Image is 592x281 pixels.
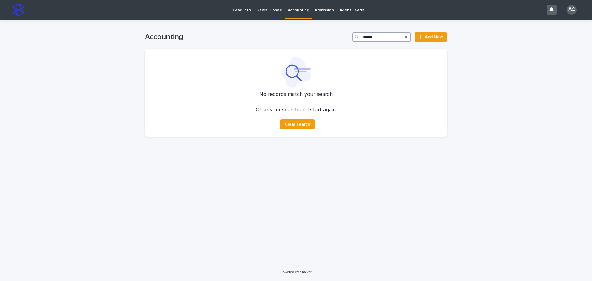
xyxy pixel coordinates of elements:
[256,107,337,114] p: Clear your search and start again.
[352,32,411,42] input: Search
[145,33,350,42] h1: Accounting
[415,32,447,42] a: Add New
[12,4,25,16] img: stacker-logo-s-only.png
[425,35,443,39] span: Add New
[280,270,311,274] a: Powered By Stacker
[280,119,315,129] button: Clear search
[152,91,440,98] p: No records match your search
[285,122,310,126] span: Clear search
[567,5,577,15] div: AC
